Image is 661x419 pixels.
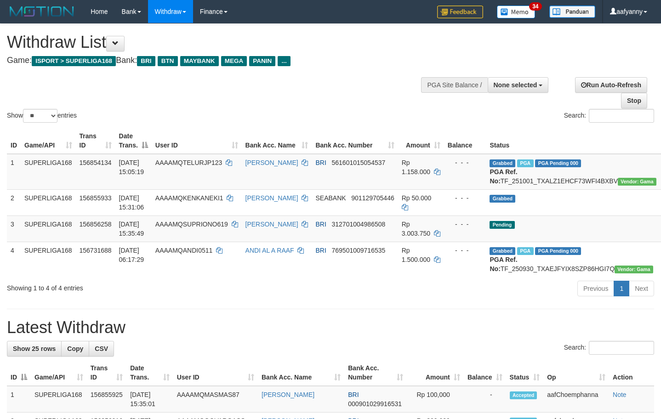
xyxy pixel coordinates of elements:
[155,221,228,228] span: AAAAMQSUPRIONO619
[407,386,464,413] td: Rp 100,000
[448,193,483,203] div: - - -
[464,360,506,386] th: Balance: activate to sort column ascending
[7,109,77,123] label: Show entries
[490,195,515,203] span: Grabbed
[437,6,483,18] img: Feedback.jpg
[490,168,517,185] b: PGA Ref. No:
[543,360,609,386] th: Op: activate to sort column ascending
[448,158,483,167] div: - - -
[7,341,62,357] a: Show 25 rows
[76,128,115,154] th: Trans ID: activate to sort column ascending
[180,56,219,66] span: MAYBANK
[7,33,432,51] h1: Withdraw List
[529,2,541,11] span: 34
[464,386,506,413] td: -
[331,247,385,254] span: Copy 769501009716535 to clipboard
[448,246,483,255] div: - - -
[173,360,258,386] th: User ID: activate to sort column ascending
[80,194,112,202] span: 156855933
[119,221,144,237] span: [DATE] 15:35:49
[7,128,21,154] th: ID
[497,6,536,18] img: Button%20Memo.svg
[126,360,173,386] th: Date Trans.: activate to sort column ascending
[95,345,108,352] span: CSV
[348,400,402,408] span: Copy 000901029916531 to clipboard
[7,5,77,18] img: MOTION_logo.png
[173,386,258,413] td: AAAAMQMASMAS87
[448,220,483,229] div: - - -
[517,159,533,167] span: Marked by aafsengchandara
[543,386,609,413] td: aafChoemphanna
[152,128,242,154] th: User ID: activate to sort column ascending
[490,256,517,272] b: PGA Ref. No:
[398,128,444,154] th: Amount: activate to sort column ascending
[312,128,398,154] th: Bank Acc. Number: activate to sort column ascending
[494,81,537,89] span: None selected
[7,154,21,190] td: 1
[609,360,654,386] th: Action
[348,391,359,398] span: BRI
[7,386,31,413] td: 1
[629,281,654,296] a: Next
[486,128,660,154] th: Status
[490,159,515,167] span: Grabbed
[80,247,112,254] span: 156731688
[155,247,213,254] span: AAAAMQANDI0511
[7,280,268,293] div: Showing 1 to 4 of 4 entries
[61,341,89,357] a: Copy
[7,215,21,242] td: 3
[490,221,514,229] span: Pending
[137,56,155,66] span: BRI
[621,93,647,108] a: Stop
[444,128,486,154] th: Balance
[490,247,515,255] span: Grabbed
[407,360,464,386] th: Amount: activate to sort column ascending
[258,360,344,386] th: Bank Acc. Name: activate to sort column ascending
[31,386,87,413] td: SUPERLIGA168
[126,386,173,413] td: [DATE] 15:35:01
[488,77,549,93] button: None selected
[575,77,647,93] a: Run Auto-Refresh
[564,109,654,123] label: Search:
[7,56,432,65] h4: Game: Bank:
[331,159,385,166] span: Copy 561601015054537 to clipboard
[245,159,298,166] a: [PERSON_NAME]
[249,56,275,66] span: PANIN
[506,360,544,386] th: Status: activate to sort column ascending
[242,128,312,154] th: Bank Acc. Name: activate to sort column ascending
[21,189,76,215] td: SUPERLIGA168
[351,194,394,202] span: Copy 901129705446 to clipboard
[344,360,407,386] th: Bank Acc. Number: activate to sort column ascending
[517,247,533,255] span: Marked by aafromsomean
[486,154,660,190] td: TF_251001_TXALZ1EHCF73WFI4BXBV
[119,194,144,211] span: [DATE] 15:31:06
[119,247,144,263] span: [DATE] 06:17:29
[402,247,430,263] span: Rp 1.500.000
[67,345,83,352] span: Copy
[614,281,629,296] a: 1
[21,215,76,242] td: SUPERLIGA168
[315,221,326,228] span: BRI
[245,247,294,254] a: ANDI AL A RAAF
[510,391,537,399] span: Accepted
[245,194,298,202] a: [PERSON_NAME]
[535,159,581,167] span: PGA Pending
[80,221,112,228] span: 156856258
[119,159,144,176] span: [DATE] 15:05:19
[87,386,126,413] td: 156855925
[155,159,222,166] span: AAAAMQTELURJP123
[486,242,660,277] td: TF_250930_TXAEJFYIX8SZP86HGI7Q
[13,345,56,352] span: Show 25 rows
[535,247,581,255] span: PGA Pending
[87,360,126,386] th: Trans ID: activate to sort column ascending
[21,128,76,154] th: Game/API: activate to sort column ascending
[315,247,326,254] span: BRI
[23,109,57,123] select: Showentries
[421,77,487,93] div: PGA Site Balance /
[262,391,314,398] a: [PERSON_NAME]
[7,360,31,386] th: ID: activate to sort column descending
[618,178,656,186] span: Vendor URL: https://trx31.1velocity.biz
[589,109,654,123] input: Search:
[613,391,627,398] a: Note
[115,128,152,154] th: Date Trans.: activate to sort column descending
